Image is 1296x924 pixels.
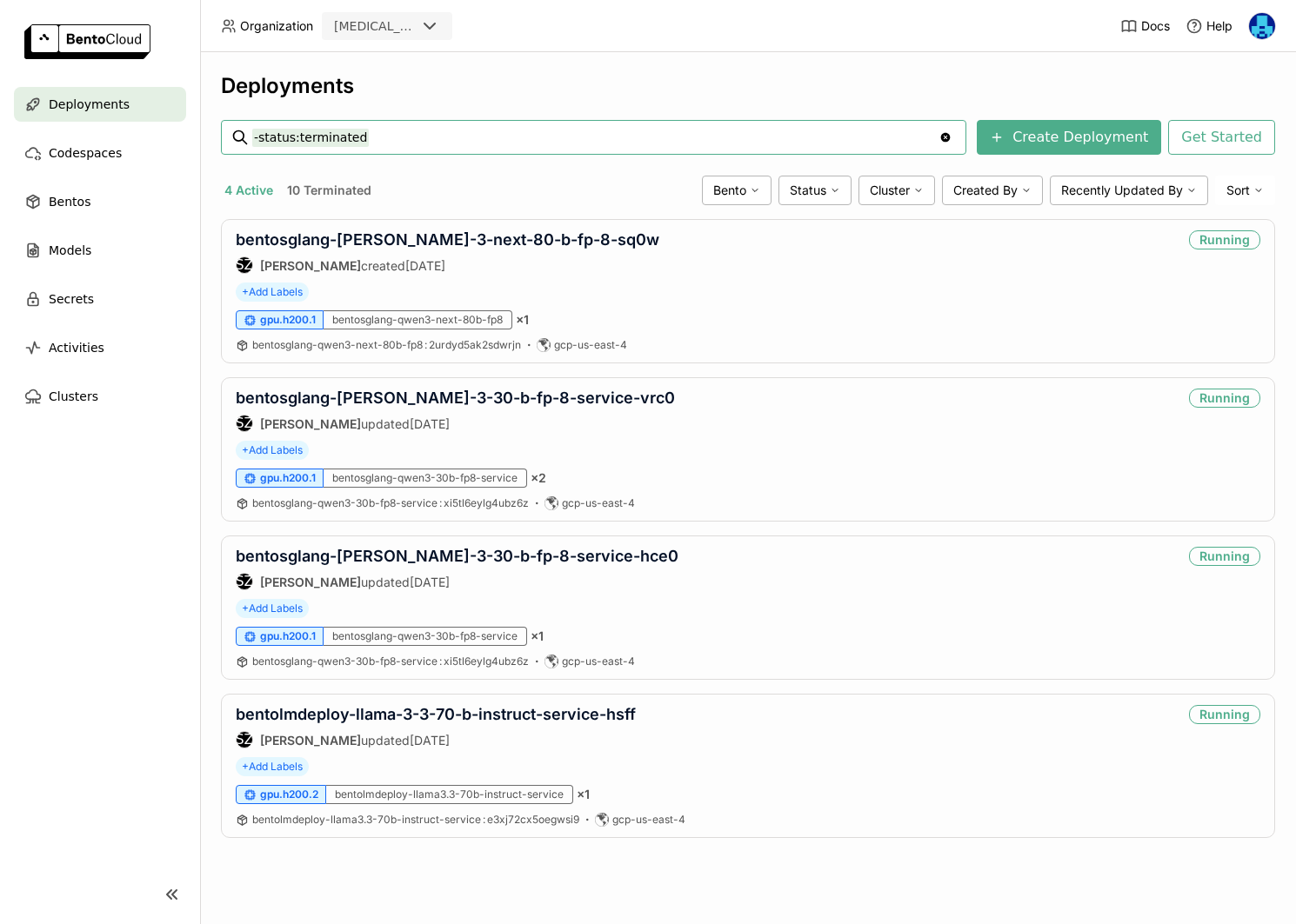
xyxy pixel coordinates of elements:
[49,143,122,163] span: Codespaces
[252,813,579,827] a: bentolmdeploy-llama3.3-70b-instruct-service:e3xj72cx5oegwsi9
[1141,18,1170,34] span: Docs
[410,733,450,748] span: [DATE]
[252,338,521,352] a: bentosglang-qwen3-next-80b-fp8:2urdyd5ak2sdwrjn
[236,573,678,590] div: updated
[324,469,527,488] div: bentosglang-qwen3-30b-fp8-service
[260,733,361,748] strong: [PERSON_NAME]
[252,655,529,668] span: bentosglang-qwen3-30b-fp8-service xi5tl6eylg4ubz6z
[49,289,94,309] span: Secrets
[942,176,1043,205] div: Created By
[439,655,442,668] span: :
[260,258,361,273] strong: [PERSON_NAME]
[483,813,485,826] span: :
[977,120,1161,155] button: Create Deployment
[14,330,186,365] a: Activities
[702,176,772,205] div: Bento
[612,813,685,827] span: gcp-us-east-4
[790,183,826,198] span: Status
[240,18,313,34] span: Organization
[236,573,253,590] div: Shenyang Zhao
[236,731,636,748] div: updated
[562,655,635,668] span: gcp-us-east-4
[405,258,445,273] span: [DATE]
[554,338,627,352] span: gcp-us-east-4
[236,705,636,723] a: bentolmdeploy-llama-3-3-70-b-instruct-service-hsff
[858,176,935,205] div: Cluster
[14,184,186,219] a: Bentos
[236,283,309,302] span: +Add Labels
[1226,183,1250,198] span: Sort
[1120,17,1170,35] a: Docs
[14,379,186,414] a: Clusters
[237,415,252,431] div: SZ
[577,787,590,802] span: × 1
[252,496,529,510] a: bentosglang-qwen3-30b-fp8-service:xi5tl6eylg4ubz6z
[14,87,186,122] a: Deployments
[221,73,1275,99] div: Deployments
[1189,230,1260,249] div: Running
[236,731,253,748] div: Shenyang Zhao
[1206,18,1233,34] span: Help
[14,136,186,170] a: Codespaces
[1189,547,1260,566] div: Running
[324,627,527,646] div: bentosglang-qwen3-30b-fp8-service
[252,655,529,668] a: bentosglang-qwen3-30b-fp8-service:xi5tl6eylg4ubz6z
[1061,183,1183,198] span: Recently Updated By
[870,183,910,198] span: Cluster
[252,123,939,151] input: Search
[236,256,659,274] div: created
[1168,120,1275,155] button: Get Started
[778,176,852,205] div: Status
[1215,176,1275,205] div: Sort
[49,191,90,212] span: Bentos
[236,415,253,432] div: Shenyang Zhao
[260,416,361,431] strong: [PERSON_NAME]
[424,338,427,351] span: :
[939,130,952,144] svg: Clear value
[260,788,318,801] span: gpu.h200.2
[49,240,91,261] span: Models
[1189,705,1260,724] div: Running
[260,575,361,589] strong: [PERSON_NAME]
[14,282,186,316] a: Secrets
[49,337,104,358] span: Activities
[260,471,316,485] span: gpu.h200.1
[418,18,419,36] input: Selected revia.
[1249,13,1275,39] img: Yi Guo
[531,470,546,486] span: × 2
[252,496,529,509] span: bentosglang-qwen3-30b-fp8-service xi5tl6eylg4ubz6z
[953,183,1018,198] span: Created By
[324,310,512,329] div: bentosglang-qwen3-next-80b-fp8
[1050,176,1208,205] div: Recently Updated By
[410,575,450,589] span: [DATE]
[439,496,442,509] span: :
[326,785,573,804] div: bentolmdeploy-llama3.3-70b-instruct-service
[237,574,252,589] div: SZ
[1189,389,1260,408] div: Running
[221,179,277,202] button: 4 Active
[1186,17,1233,35] div: Help
[252,338,521,351] span: bentosglang-qwen3-next-80b-fp8 2urdyd5ak2sdwrjn
[236,415,675,432] div: updated
[236,256,253,274] div: Shenyang Zhao
[516,312,529,328] span: × 1
[713,183,746,198] span: Bento
[236,599,309,618] span: +Add Labels
[284,179,375,202] button: 10 Terminated
[236,230,659,249] a: bentosglang-[PERSON_NAME]-3-next-80-b-fp-8-sq0w
[236,757,309,776] span: +Add Labels
[236,441,309,460] span: +Add Labels
[49,386,98,407] span: Clusters
[237,257,252,273] div: SZ
[334,17,416,35] div: [MEDICAL_DATA]
[531,628,544,644] span: × 1
[14,233,186,268] a: Models
[252,813,579,826] span: bentolmdeploy-llama3.3-70b-instruct-service e3xj72cx5oegwsi9
[260,629,316,643] span: gpu.h200.1
[236,389,675,407] a: bentosglang-[PERSON_NAME]-3-30-b-fp-8-service-vrc0
[237,732,252,748] div: SZ
[410,416,450,431] span: [DATE]
[24,24,150,59] img: logo
[49,94,130,115] span: Deployments
[260,313,316,327] span: gpu.h200.1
